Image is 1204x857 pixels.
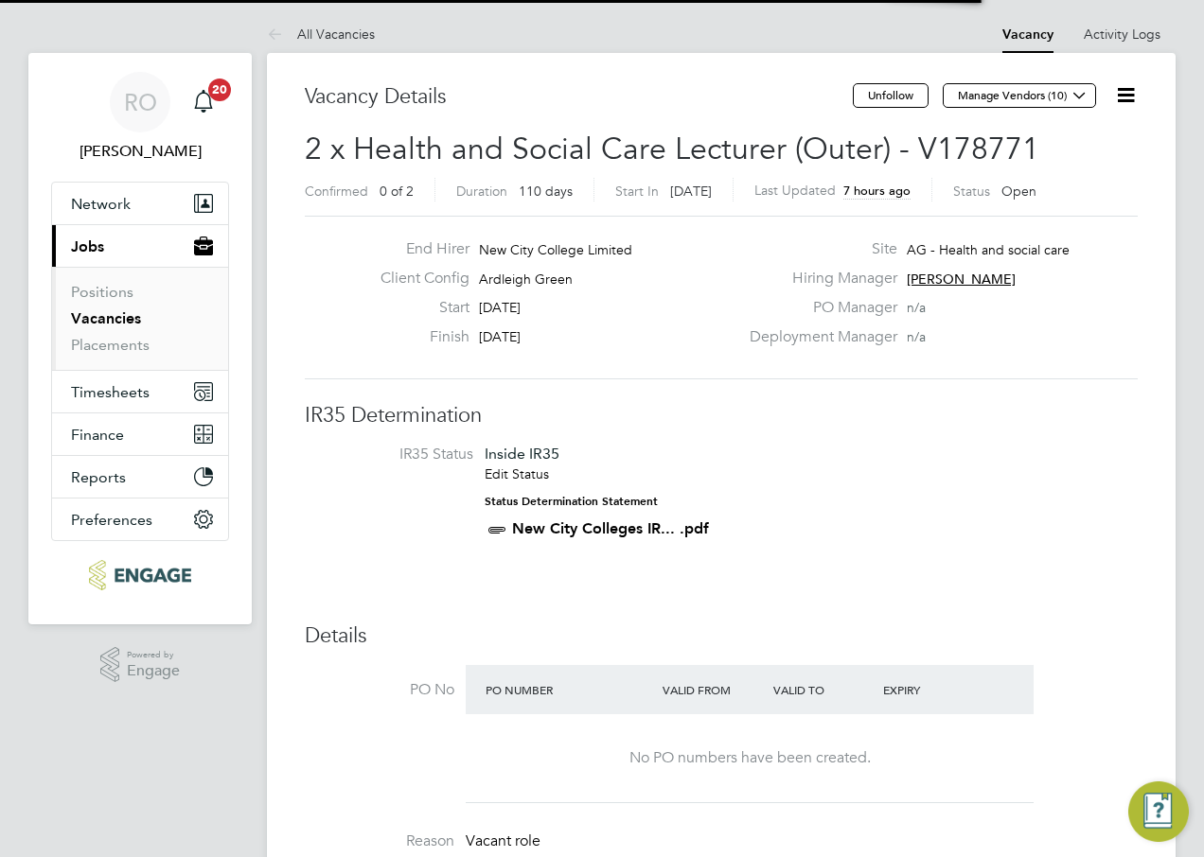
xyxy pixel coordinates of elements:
a: Vacancy [1002,26,1053,43]
label: Duration [456,183,507,200]
span: Jobs [71,237,104,255]
button: Network [52,183,228,224]
a: Powered byEngage [100,647,181,683]
h3: Vacancy Details [305,83,853,111]
label: PO No [305,680,454,700]
button: Unfollow [853,83,929,108]
label: Start [365,298,469,318]
button: Engage Resource Center [1128,781,1189,842]
label: Finish [365,327,469,347]
button: Reports [52,456,228,498]
strong: Status Determination Statement [485,495,658,508]
span: [DATE] [670,183,712,200]
span: Roslyn O'Garro [51,140,229,163]
label: Site [738,239,897,259]
div: Valid To [769,673,879,707]
label: Last Updated [754,182,836,199]
button: Preferences [52,498,228,540]
label: Client Config [365,269,469,289]
a: Go to home page [51,560,229,590]
div: Expiry [878,673,989,707]
span: RO [124,90,157,114]
div: Valid From [658,673,769,707]
span: n/a [907,299,926,316]
h3: IR35 Determination [305,402,1138,429]
span: Powered by [127,647,180,663]
span: Network [71,195,131,213]
span: [PERSON_NAME] [907,271,1016,288]
span: Preferences [71,511,152,529]
label: Confirmed [305,183,368,200]
span: [DATE] [479,299,521,316]
a: Activity Logs [1084,26,1160,43]
a: New City Colleges IR... .pdf [512,519,709,537]
span: Finance [71,426,124,444]
span: New City College Limited [479,241,632,258]
a: Positions [71,283,133,301]
button: Jobs [52,225,228,267]
span: 20 [208,79,231,101]
span: n/a [907,328,926,345]
span: Inside IR35 [485,445,559,463]
nav: Main navigation [28,53,252,624]
span: Reports [71,468,126,486]
span: 2 x Health and Social Care Lecturer (Outer) - V178771 [305,131,1039,167]
span: Open [1001,183,1036,200]
label: Status [953,183,990,200]
div: PO Number [481,673,658,707]
div: No PO numbers have been created. [485,748,1015,768]
button: Manage Vendors (10) [943,83,1096,108]
span: 7 hours ago [843,183,911,199]
a: RO[PERSON_NAME] [51,72,229,163]
label: Start In [615,183,659,200]
span: 110 days [519,183,573,200]
span: [DATE] [479,328,521,345]
a: Edit Status [485,465,549,482]
a: Vacancies [71,309,141,327]
span: Ardleigh Green [479,271,573,288]
span: Vacant role [466,831,540,850]
a: 20 [185,72,222,132]
a: All Vacancies [267,26,375,43]
span: AG - Health and social care [907,241,1070,258]
label: Deployment Manager [738,327,897,347]
label: PO Manager [738,298,897,318]
a: Placements [71,336,150,354]
span: 0 of 2 [380,183,414,200]
h3: Details [305,622,1138,650]
label: Hiring Manager [738,269,897,289]
label: End Hirer [365,239,469,259]
span: Engage [127,663,180,679]
button: Timesheets [52,371,228,412]
span: Timesheets [71,383,150,401]
label: Reason [305,831,454,851]
button: Finance [52,413,228,455]
div: Jobs [52,267,228,370]
img: ncclondon-logo-retina.png [89,560,190,590]
label: IR35 Status [324,445,473,464]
